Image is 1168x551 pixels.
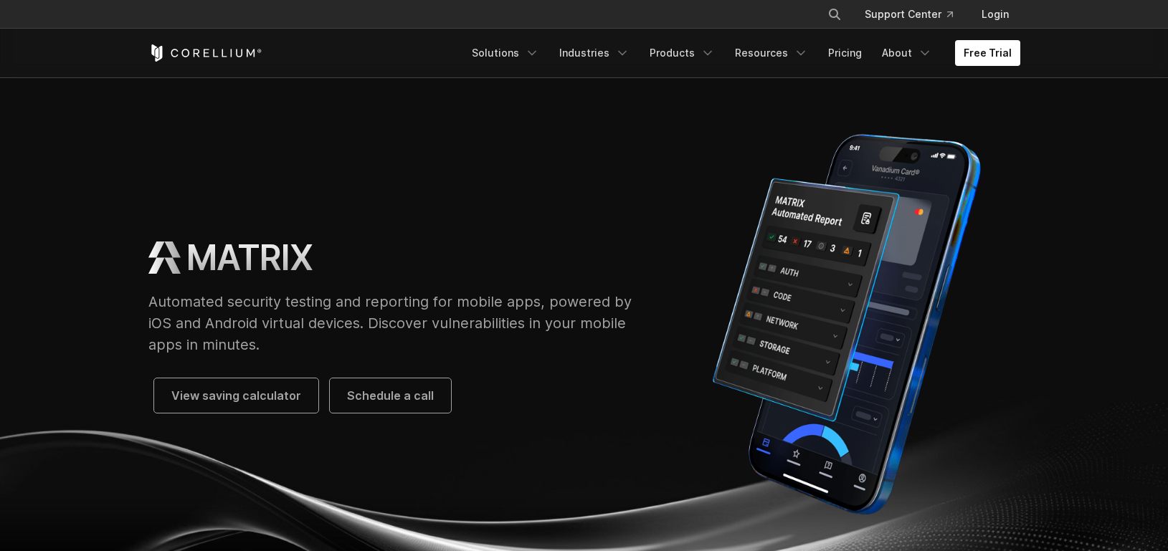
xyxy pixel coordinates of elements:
[551,40,638,66] a: Industries
[673,123,1020,525] img: Corellium MATRIX automated report on iPhone showing app vulnerability test results across securit...
[148,291,645,355] p: Automated security testing and reporting for mobile apps, powered by iOS and Android virtual devi...
[955,40,1020,66] a: Free Trial
[148,241,181,274] img: MATRIX Logo
[970,1,1020,27] a: Login
[171,387,301,404] span: View saving calculator
[873,40,941,66] a: About
[148,44,262,62] a: Corellium Home
[820,40,870,66] a: Pricing
[186,236,313,279] h1: MATRIX
[463,40,1020,66] div: Navigation Menu
[463,40,548,66] a: Solutions
[347,387,434,404] span: Schedule a call
[822,1,847,27] button: Search
[810,1,1020,27] div: Navigation Menu
[726,40,817,66] a: Resources
[641,40,723,66] a: Products
[154,378,318,413] a: View saving calculator
[853,1,964,27] a: Support Center
[330,378,451,413] a: Schedule a call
